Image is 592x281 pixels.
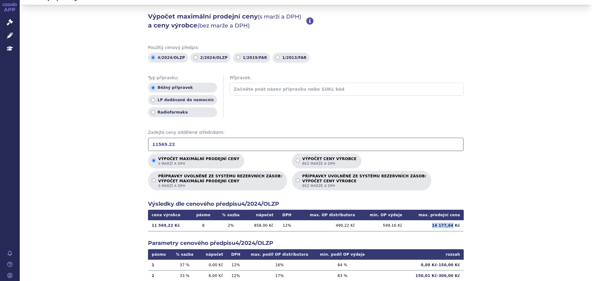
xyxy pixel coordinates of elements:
th: min. OP výdeje [359,210,406,220]
td: 599,16 Kč [359,220,406,231]
td: 8 [191,220,216,231]
span: Použitý cenový předpis: [148,45,464,51]
th: % sazba [216,210,246,220]
span: bez marže a DPH [302,184,426,188]
td: 1 [148,260,171,271]
label: 2/2024/OLZP [191,53,231,63]
td: 14 177,64 Kč [406,220,464,231]
p: PŘÍPRAVKY UVOLNĚNÉ ZE SYSTÉMU REZERVNÍCH ZÁSOB: [158,174,282,188]
input: LP dodávané do nemocnic [151,98,155,102]
input: Výpočet ceny výrobcebez marže a DPH [296,159,300,163]
td: 12 % [277,220,297,231]
input: 4/2024/OLZP [151,56,155,60]
th: DPH [227,249,245,260]
input: 2/2024/OLZP [194,56,198,60]
input: Radiofarmaka [151,110,155,114]
input: Zadejte ceny oddělené středníkem [148,138,464,151]
th: nápočet [198,249,227,260]
td: 84 % [314,260,371,271]
span: Typ přípravku: [148,75,217,81]
span: s marží a DPH [158,161,239,166]
span: bez marže a DPH [302,161,356,166]
td: 858,00 Kč [246,220,277,231]
th: DPH [277,210,297,220]
th: rozsah [371,249,464,260]
td: 150,01 Kč - 300,00 Kč [371,270,464,281]
th: nápočet [246,210,277,220]
th: max. podíl OP distributora [245,249,314,260]
input: 1/2019/FAR [236,56,240,60]
input: 1/2013/FAR [276,56,280,60]
input: Začněte psát název přípravku nebo SÚKL kód [230,83,464,96]
input: PŘÍPRAVKY UVOLNĚNÉ ZE SYSTÉMU REZERVNÍCH ZÁSOB:VÝPOČET MAXIMÁLNÍ PRODEJNÍ CENYs marží a DPH [152,178,156,182]
td: 37 % [171,260,198,271]
th: max. prodejní cena [406,210,464,220]
td: 12 % [227,260,245,271]
td: 16 % [245,260,314,271]
input: Výpočet maximální prodejní cenys marží a DPH [152,159,156,163]
label: Radiofarmaka [148,107,217,117]
h2: Výsledky dle cenového předpisu 4/2024/OLZP [148,200,464,208]
th: pásmo [191,210,216,220]
p: Výpočet ceny výrobce [302,157,356,166]
td: 0,00 Kč - 150,00 Kč [371,260,464,271]
strong: VÝPOČET CENY VÝROBCE [302,179,426,184]
th: pásmo [148,249,171,260]
td: 17 % [245,270,314,281]
td: 490,22 Kč [297,220,359,231]
td: 83 % [314,270,371,281]
td: 2 [148,270,171,281]
input: PŘÍPRAVKY UVOLNĚNÉ ZE SYSTÉMU REZERVNÍCH ZÁSOB:VÝPOČET CENY VÝROBCEbez marže a DPH [296,178,300,182]
td: 2 % [216,220,246,231]
strong: VÝPOČET MAXIMÁLNÍ PRODEJNÍ CENY [158,179,282,184]
label: 4/2024/OLZP [148,53,188,63]
h2: Parametry cenového předpisu 4/2024/OLZP [148,239,464,247]
th: max. OP distributora [297,210,359,220]
th: min. podíl OP výdeje [314,249,371,260]
h2: Výpočet maximální prodejní ceny a ceny výrobce [148,12,306,30]
p: PŘÍPRAVKY UVOLNĚNÉ ZE SYSTÉMU REZERVNÍCH ZÁSOB: [302,174,426,188]
span: Přípravek: [230,75,464,81]
span: Zadejte ceny oddělené středníkem: [148,130,464,136]
p: Výpočet maximální prodejní ceny [158,157,239,166]
td: 33 % [171,270,198,281]
td: 6,00 Kč [198,270,227,281]
td: 0,00 Kč [198,260,227,271]
label: Běžný přípravek [148,83,217,93]
td: 11 569,22 Kč [148,220,191,231]
label: 1/2019/FAR [233,53,270,63]
span: s marží a DPH [158,184,282,188]
label: 1/2013/FAR [273,53,310,63]
span: (bez marže a DPH) [197,22,250,29]
th: % sazba [171,249,198,260]
input: Běžný přípravek [151,86,155,90]
td: 12 % [227,270,245,281]
th: cena výrobce [148,210,191,220]
label: LP dodávané do nemocnic [148,95,217,105]
span: (s marží a DPH) [258,13,301,20]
